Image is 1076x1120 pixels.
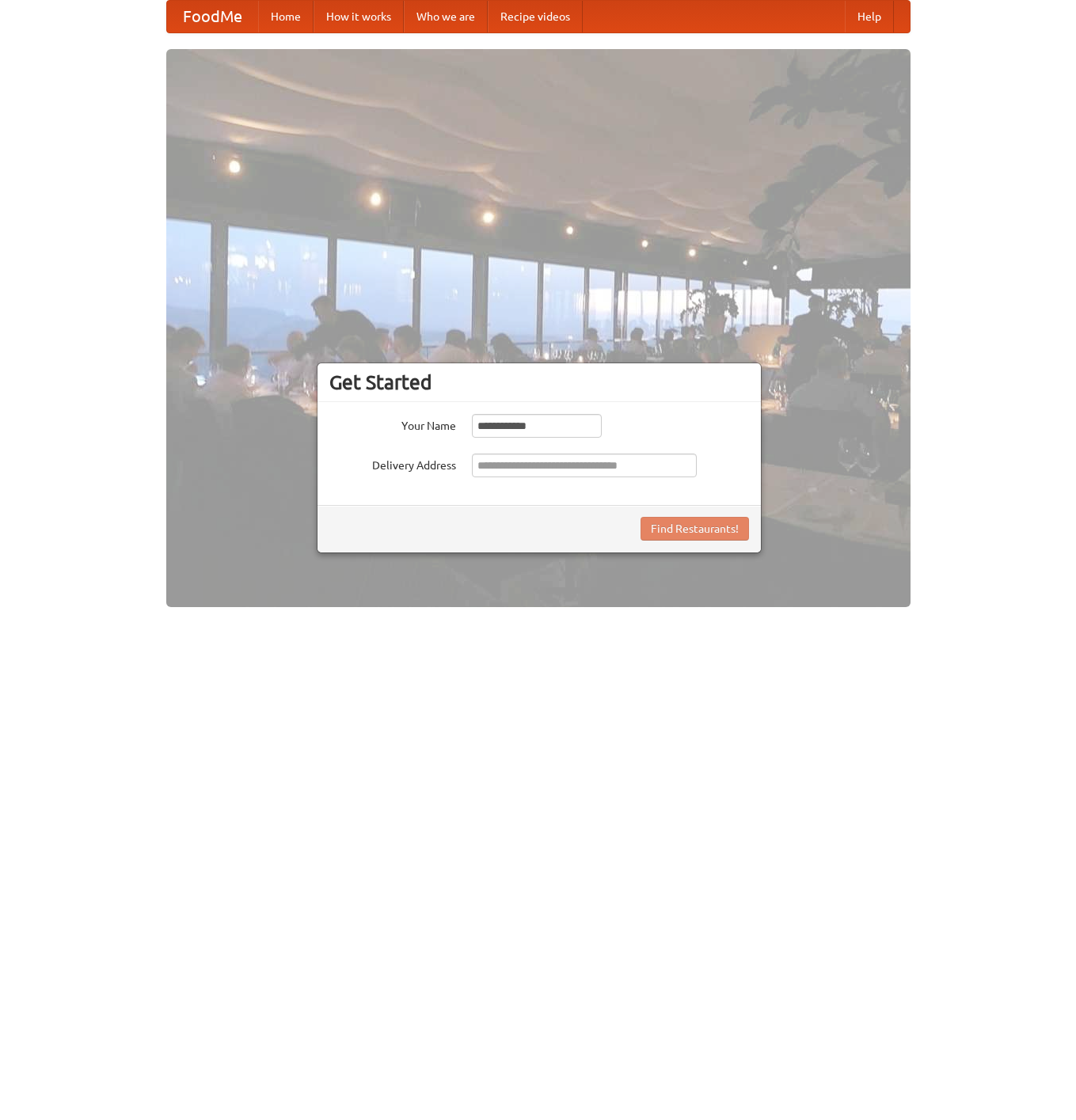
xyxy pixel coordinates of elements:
[314,1,404,32] a: How it works
[488,1,583,32] a: Recipe videos
[329,370,749,394] h3: Get Started
[845,1,894,32] a: Help
[167,1,258,32] a: FoodMe
[404,1,488,32] a: Who we are
[258,1,314,32] a: Home
[329,454,456,473] label: Delivery Address
[329,414,456,434] label: Your Name
[641,517,749,541] button: Find Restaurants!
